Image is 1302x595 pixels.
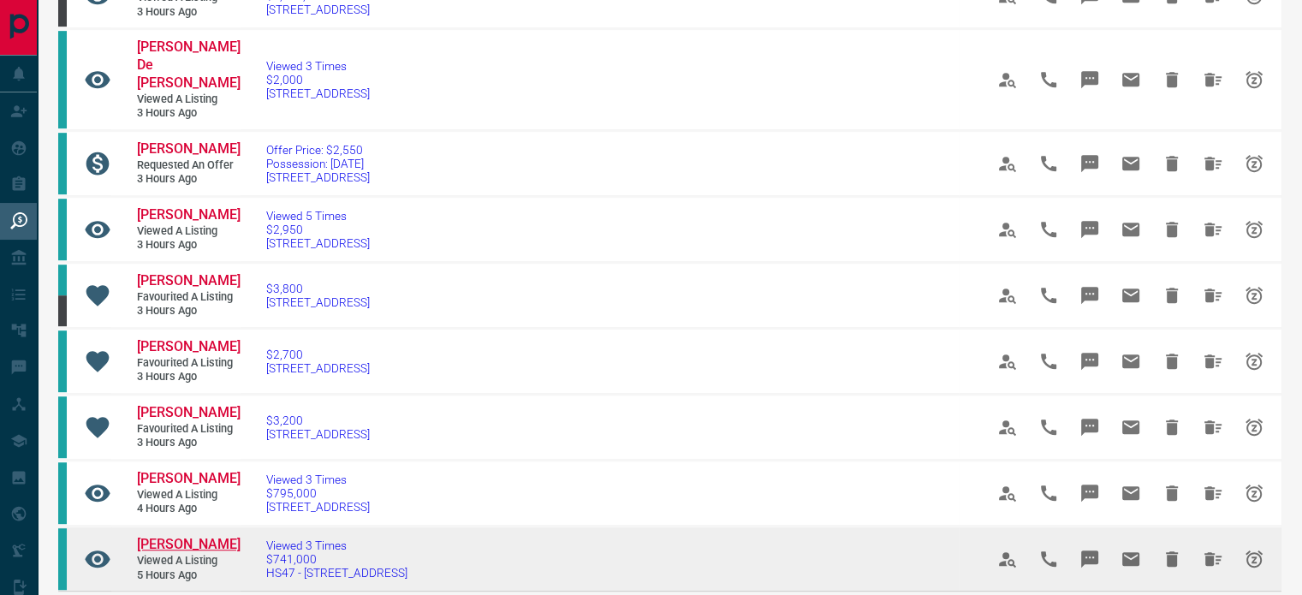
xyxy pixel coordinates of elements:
span: Requested an Offer [137,158,240,173]
a: Offer Price: $2,550Possession: [DATE][STREET_ADDRESS] [266,143,370,184]
span: HS47 - [STREET_ADDRESS] [266,566,407,580]
span: Snooze [1234,209,1275,250]
span: $3,800 [266,282,370,295]
span: Hide [1151,209,1192,250]
a: $3,800[STREET_ADDRESS] [266,282,370,309]
a: $3,200[STREET_ADDRESS] [266,414,370,441]
span: Email [1110,275,1151,316]
span: Hide [1151,275,1192,316]
span: 3 hours ago [137,436,240,450]
span: Snooze [1234,407,1275,448]
span: View Profile [987,143,1028,184]
span: [STREET_ADDRESS] [266,295,370,309]
span: Hide All from Monica U [1192,407,1234,448]
div: condos.ca [58,31,67,128]
a: [PERSON_NAME] [137,338,240,356]
span: Hide All from Bogdan Arsenie [1192,275,1234,316]
span: 3 hours ago [137,172,240,187]
span: Email [1110,473,1151,514]
span: Hide [1151,407,1192,448]
span: Message [1069,538,1110,580]
span: Snooze [1234,538,1275,580]
span: Email [1110,407,1151,448]
span: $2,000 [266,73,370,86]
span: View Profile [987,275,1028,316]
span: [STREET_ADDRESS] [266,500,370,514]
span: Email [1110,59,1151,100]
span: Snooze [1234,473,1275,514]
span: Call [1028,341,1069,382]
span: Call [1028,473,1069,514]
span: Favourited a Listing [137,290,240,305]
span: Favourited a Listing [137,422,240,437]
span: Call [1028,143,1069,184]
span: Hide [1151,538,1192,580]
span: $741,000 [266,552,407,566]
span: [PERSON_NAME] [137,536,241,552]
span: View Profile [987,209,1028,250]
span: Call [1028,407,1069,448]
div: condos.ca [58,330,67,392]
span: $3,200 [266,414,370,427]
div: condos.ca [58,462,67,524]
span: 3 hours ago [137,370,240,384]
span: Snooze [1234,59,1275,100]
span: [PERSON_NAME] [137,404,241,420]
span: $2,700 [266,348,370,361]
span: Email [1110,341,1151,382]
span: Hide All from Malik Joseph Rahey [1192,143,1234,184]
span: View Profile [987,407,1028,448]
span: Message [1069,59,1110,100]
span: Email [1110,209,1151,250]
span: Hide All from Drew Ramsaroop [1192,538,1234,580]
span: Offer Price: $2,550 [266,143,370,157]
span: Email [1110,143,1151,184]
span: [PERSON_NAME] De [PERSON_NAME] [137,39,241,91]
a: [PERSON_NAME] [137,404,240,422]
span: 4 hours ago [137,502,240,516]
a: Viewed 3 Times$741,000HS47 - [STREET_ADDRESS] [266,538,407,580]
span: Viewed a Listing [137,554,240,568]
span: 3 hours ago [137,5,240,20]
span: Call [1028,209,1069,250]
a: Viewed 3 Times$2,000[STREET_ADDRESS] [266,59,370,100]
a: Viewed 5 Times$2,950[STREET_ADDRESS] [266,209,370,250]
span: Hide All from Marie Boisvert [1192,473,1234,514]
a: $2,700[STREET_ADDRESS] [266,348,370,375]
span: 3 hours ago [137,106,240,121]
span: View Profile [987,538,1028,580]
span: [STREET_ADDRESS] [266,170,370,184]
span: 3 hours ago [137,304,240,318]
span: [STREET_ADDRESS] [266,427,370,441]
span: Viewed 5 Times [266,209,370,223]
span: Snooze [1234,341,1275,382]
span: Message [1069,143,1110,184]
span: Viewed 3 Times [266,473,370,486]
span: [PERSON_NAME] [137,140,241,157]
span: Call [1028,275,1069,316]
span: Viewed 3 Times [266,538,407,552]
span: Message [1069,473,1110,514]
span: Hide All from Monica U [1192,341,1234,382]
span: [PERSON_NAME] [137,272,241,289]
span: Viewed a Listing [137,488,240,503]
div: condos.ca [58,528,67,590]
a: [PERSON_NAME] [137,140,240,158]
span: [PERSON_NAME] [137,206,241,223]
a: [PERSON_NAME] [137,272,240,290]
span: $795,000 [266,486,370,500]
span: Viewed 3 Times [266,59,370,73]
span: [PERSON_NAME] [137,470,241,486]
span: Message [1069,209,1110,250]
a: Viewed 3 Times$795,000[STREET_ADDRESS] [266,473,370,514]
span: Hide [1151,59,1192,100]
span: View Profile [987,59,1028,100]
span: 3 hours ago [137,238,240,253]
div: condos.ca [58,133,67,194]
span: View Profile [987,473,1028,514]
span: Hide All from Eva De jesus [1192,59,1234,100]
div: condos.ca [58,199,67,260]
span: Message [1069,407,1110,448]
span: $2,950 [266,223,370,236]
a: [PERSON_NAME] [137,536,240,554]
